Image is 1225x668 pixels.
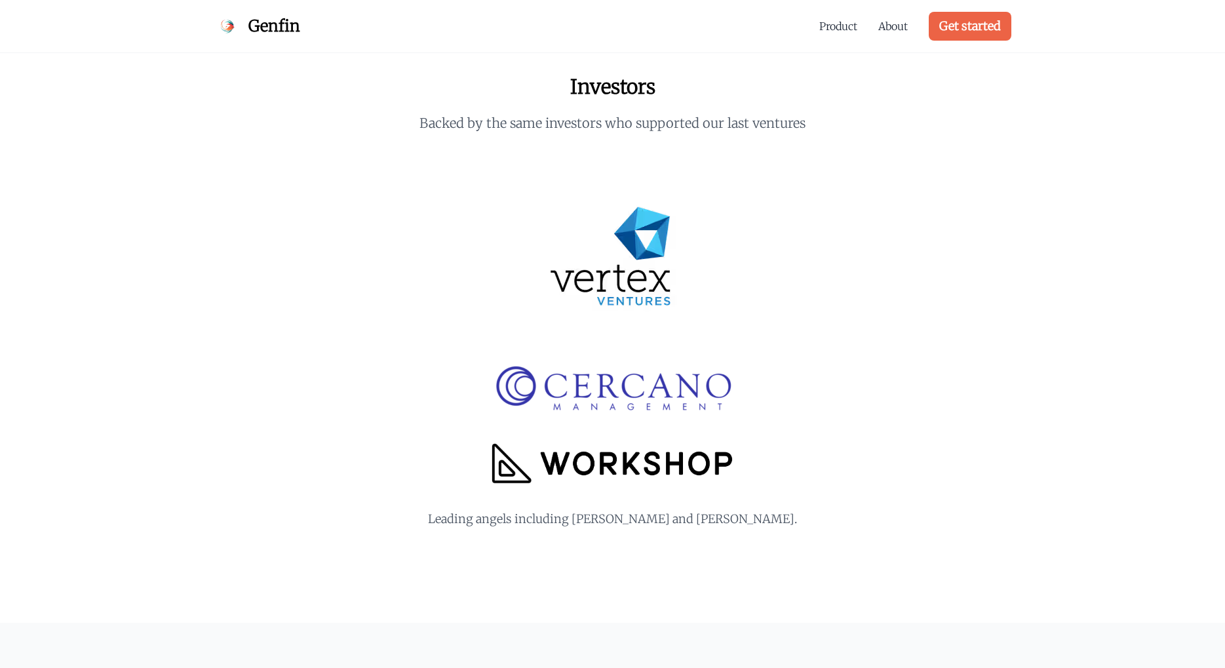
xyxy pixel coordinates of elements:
a: Genfin [214,13,300,39]
img: Genfin Logo [214,13,241,39]
p: Backed by the same investors who supported our last ventures [319,114,906,132]
a: Product [819,18,857,34]
h2: Investors [319,75,906,98]
img: Workshop Ventures [473,437,753,489]
img: Cercano Management [487,363,739,416]
a: Get started [929,12,1011,41]
p: Leading angels including [PERSON_NAME] and [PERSON_NAME]. [214,510,1011,528]
a: About [878,18,908,34]
span: Genfin [248,16,300,37]
img: Vertex Ventures [529,174,697,342]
